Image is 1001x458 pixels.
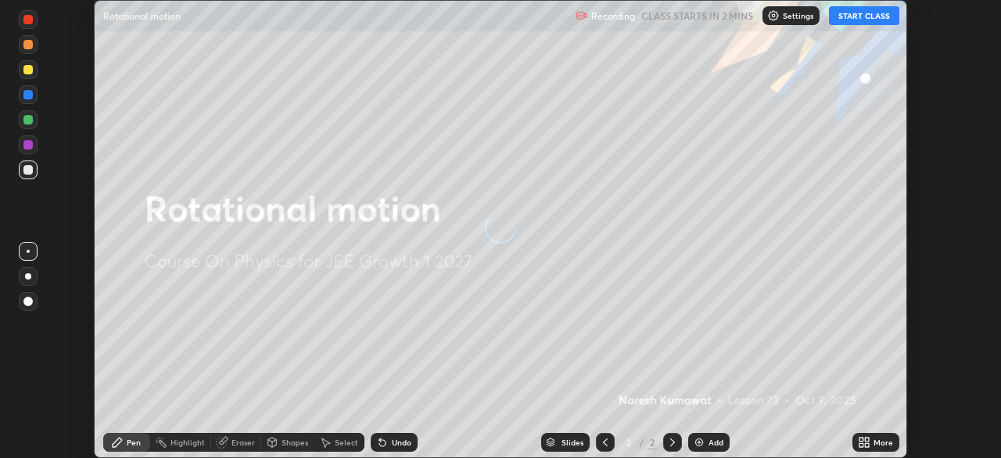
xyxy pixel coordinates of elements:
div: Slides [561,438,583,446]
button: START CLASS [829,6,899,25]
div: Highlight [170,438,205,446]
h5: CLASS STARTS IN 2 MINS [641,9,753,23]
div: 2 [621,438,637,447]
img: recording.375f2c34.svg [576,9,588,22]
div: 2 [648,435,657,449]
img: class-settings-icons [767,9,780,22]
div: / [640,438,644,447]
div: Add [709,438,723,446]
div: Eraser [231,438,255,446]
div: Pen [127,438,141,446]
p: Rotational motion [103,9,181,22]
div: More [874,438,893,446]
p: Settings [783,12,813,20]
div: Shapes [282,438,308,446]
div: Undo [392,438,411,446]
img: add-slide-button [693,436,705,449]
p: Recording [591,10,635,22]
div: Select [335,438,358,446]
